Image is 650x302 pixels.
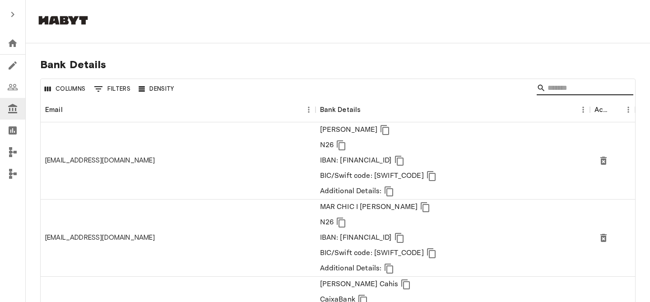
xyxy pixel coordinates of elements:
p: IBAN: [FINANCIAL_ID] [320,232,392,243]
p: BIC/Swift code: [SWIFT_CODE] [320,248,424,259]
div: Bank Details [320,97,361,122]
button: Sort [609,103,622,116]
button: Show filters [92,82,133,96]
p: Additional Details: [320,263,382,274]
button: Menu [622,103,635,116]
button: Menu [576,103,590,116]
p: IBAN: [FINANCIAL_ID] [320,155,392,166]
button: Menu [302,103,316,116]
div: Actions [590,97,635,122]
p: [PERSON_NAME] [320,125,378,135]
div: Bank Details [316,97,590,122]
img: Habyt [36,16,90,25]
p: N26 [320,217,334,228]
button: Sort [63,103,75,116]
p: MAR CHIC I [PERSON_NAME] [320,202,418,213]
p: BIC/Swift code: [SWIFT_CODE] [320,171,424,181]
p: N26 [320,140,334,151]
div: Search [537,81,633,97]
div: Actions [594,97,609,122]
div: 0000againism@gmail.com [45,156,155,165]
div: Email [41,97,316,122]
span: Bank Details [40,58,636,71]
p: [PERSON_NAME] Cahis [320,279,399,290]
p: Additional Details: [320,186,382,197]
div: Email [45,97,63,122]
button: Density [136,82,176,96]
button: Sort [361,103,373,116]
div: 00chicmar@gmail.com [45,233,155,242]
button: Select columns [42,82,88,96]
